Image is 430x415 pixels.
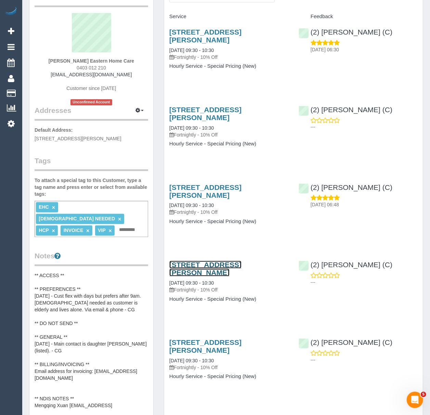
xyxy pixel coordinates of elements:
[169,125,214,131] a: [DATE] 09:30 - 10:30
[109,228,112,234] a: ×
[4,7,18,16] img: Automaid Logo
[169,14,288,20] h4: Service
[169,54,288,61] p: Fortnightly - 10% Off
[35,272,148,409] pre: ** ACCESS ** ** PREFERENCES ** [DATE] - Cust flex with days but prefers after 9am. [DEMOGRAPHIC_D...
[64,228,83,233] span: INVOICE
[169,338,242,354] a: [STREET_ADDRESS][PERSON_NAME]
[39,216,115,221] span: [DEMOGRAPHIC_DATA] NEEDED
[169,141,288,147] h4: Hourly Service - Special Pricing (New)
[407,392,423,408] iframe: Intercom live chat
[77,65,106,70] span: 0403 012 210
[35,251,148,266] legend: Notes
[299,14,418,20] h4: Feedback
[118,216,121,222] a: ×
[169,209,288,216] p: Fortnightly - 10% Off
[169,183,242,199] a: [STREET_ADDRESS][PERSON_NAME]
[35,156,148,171] legend: Tags
[51,72,132,77] a: [EMAIL_ADDRESS][DOMAIN_NAME]
[35,136,121,141] span: [STREET_ADDRESS][PERSON_NAME]
[311,124,418,130] p: ---
[98,228,105,233] span: VIP
[169,106,242,121] a: [STREET_ADDRESS][PERSON_NAME]
[52,205,55,210] a: ×
[311,279,418,286] p: ---
[169,296,288,302] h4: Hourly Service - Special Pricing (New)
[299,183,392,191] a: (2) [PERSON_NAME] (C)
[311,356,418,363] p: ---
[169,203,214,208] a: [DATE] 09:30 - 10:30
[169,28,242,44] a: [STREET_ADDRESS][PERSON_NAME]
[169,48,214,53] a: [DATE] 09:30 - 10:30
[169,219,288,224] h4: Hourly Service - Special Pricing (New)
[39,204,49,210] span: EHC
[311,201,418,208] p: [DATE] 06:48
[299,106,392,114] a: (2) [PERSON_NAME] (C)
[169,261,242,276] a: [STREET_ADDRESS][PERSON_NAME]
[169,131,288,138] p: Fortnightly - 10% Off
[35,177,148,197] label: To attach a special tag to this Customer, type a tag name and press enter or select from availabl...
[299,28,392,36] a: (2) [PERSON_NAME] (C)
[421,392,426,397] span: 5
[299,261,392,269] a: (2) [PERSON_NAME] (C)
[86,228,89,234] a: ×
[169,374,288,379] h4: Hourly Service - Special Pricing (New)
[169,364,288,371] p: Fortnightly - 10% Off
[39,228,49,233] span: HCP
[169,286,288,293] p: Fortnightly - 10% Off
[169,358,214,363] a: [DATE] 09:30 - 10:30
[169,280,214,286] a: [DATE] 09:30 - 10:30
[299,338,392,346] a: (2) [PERSON_NAME] (C)
[311,46,418,53] p: [DATE] 06:30
[169,63,288,69] h4: Hourly Service - Special Pricing (New)
[49,58,134,64] strong: [PERSON_NAME] Eastern Home Care
[52,228,55,234] a: ×
[66,86,116,91] span: Customer since [DATE]
[35,127,73,133] label: Default Address:
[70,99,112,105] span: Unconfirmed Account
